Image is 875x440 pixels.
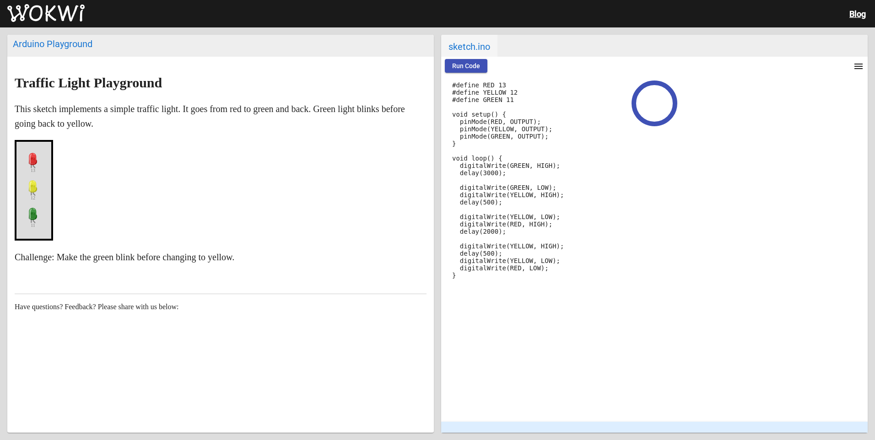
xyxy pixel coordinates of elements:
[849,9,866,19] a: Blog
[15,75,427,90] h1: Traffic Light Playground
[7,4,85,22] img: Wokwi
[452,81,564,279] code: #define RED 13 #define YELLOW 12 #define GREEN 11 void setup() { pinMode(RED, OUTPUT); pinMode(YE...
[441,35,497,57] span: sketch.ino
[452,62,480,70] span: Run Code
[15,303,179,311] span: Have questions? Feedback? Please share with us below:
[13,38,428,49] div: Arduino Playground
[445,59,487,73] button: Run Code
[15,250,427,264] p: Challenge: Make the green blink before changing to yellow.
[853,61,864,72] mat-icon: menu
[15,102,427,131] p: This sketch implements a simple traffic light. It goes from red to green and back. Green light bl...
